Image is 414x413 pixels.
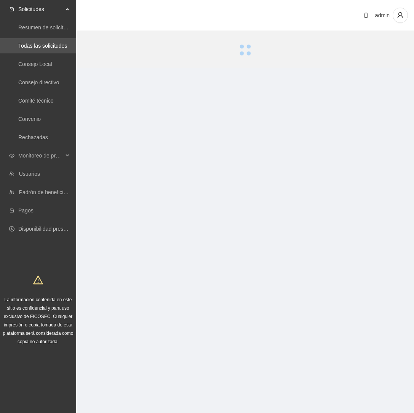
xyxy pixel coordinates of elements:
[18,98,54,104] a: Comité técnico
[375,12,390,18] span: admin
[33,275,43,285] span: warning
[3,297,74,344] span: La información contenida en este sitio es confidencial y para uso exclusivo de FICOSEC. Cualquier...
[9,153,14,158] span: eye
[360,12,372,18] span: bell
[18,226,83,232] a: Disponibilidad presupuestal
[360,9,372,21] button: bell
[19,171,40,177] a: Usuarios
[18,148,63,163] span: Monitoreo de proyectos
[393,12,408,19] span: user
[18,116,41,122] a: Convenio
[9,6,14,12] span: inbox
[18,79,59,85] a: Consejo directivo
[18,24,104,31] a: Resumen de solicitudes por aprobar
[19,189,75,195] a: Padrón de beneficiarios
[18,61,52,67] a: Consejo Local
[18,207,34,214] a: Pagos
[18,43,67,49] a: Todas las solicitudes
[18,2,63,17] span: Solicitudes
[393,8,408,23] button: user
[18,134,48,140] a: Rechazadas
